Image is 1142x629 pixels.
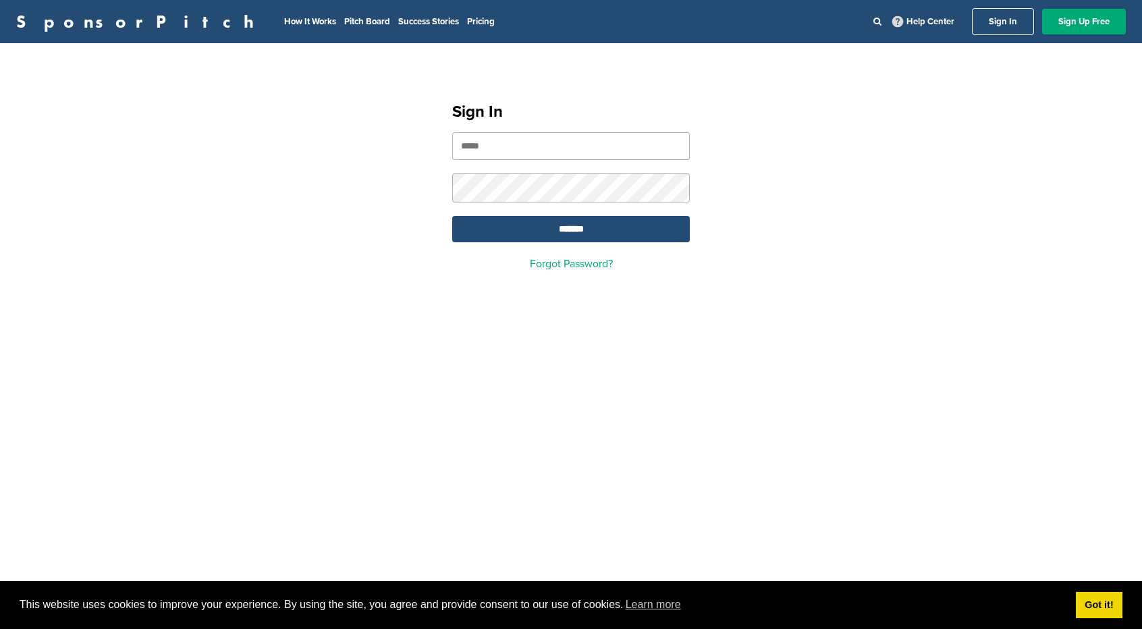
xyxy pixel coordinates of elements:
[467,16,495,27] a: Pricing
[344,16,390,27] a: Pitch Board
[972,8,1034,35] a: Sign In
[398,16,459,27] a: Success Stories
[624,595,683,615] a: learn more about cookies
[1042,9,1126,34] a: Sign Up Free
[20,595,1065,615] span: This website uses cookies to improve your experience. By using the site, you agree and provide co...
[890,13,957,30] a: Help Center
[452,100,690,124] h1: Sign In
[530,257,613,271] a: Forgot Password?
[16,13,263,30] a: SponsorPitch
[1076,592,1122,619] a: dismiss cookie message
[284,16,336,27] a: How It Works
